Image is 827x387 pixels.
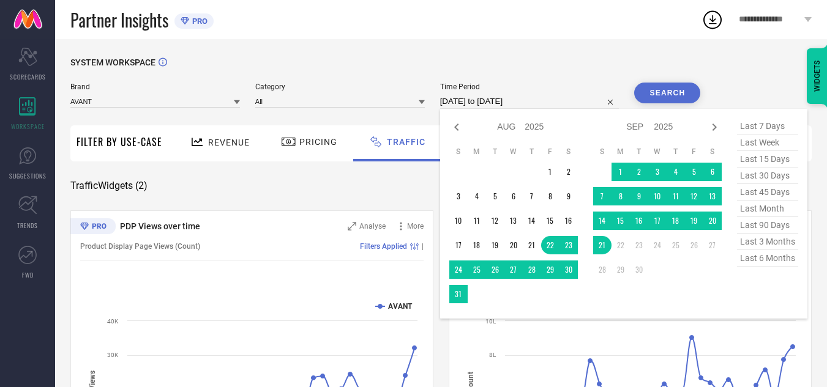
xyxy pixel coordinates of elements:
td: Sat Sep 06 2025 [703,163,722,181]
td: Wed Aug 13 2025 [504,212,523,230]
span: last 45 days [737,184,798,201]
span: SUGGESTIONS [9,171,47,180]
th: Saturday [703,147,722,157]
span: last 6 months [737,250,798,267]
td: Mon Sep 08 2025 [612,187,630,205]
text: 40K [107,318,119,325]
td: Fri Aug 15 2025 [541,212,559,230]
span: Product Display Page Views (Count) [80,242,200,251]
span: last 30 days [737,168,798,184]
td: Wed Aug 27 2025 [504,260,523,279]
span: | [422,242,424,251]
td: Fri Aug 29 2025 [541,260,559,279]
th: Wednesday [648,147,667,157]
td: Thu Sep 25 2025 [667,236,685,254]
td: Fri Aug 08 2025 [541,187,559,205]
td: Wed Sep 10 2025 [648,187,667,205]
div: Premium [70,218,116,237]
td: Thu Sep 04 2025 [667,163,685,181]
th: Tuesday [486,147,504,157]
td: Sun Aug 17 2025 [449,236,468,254]
td: Mon Sep 22 2025 [612,236,630,254]
td: Tue Sep 23 2025 [630,236,648,254]
text: 30K [107,352,119,358]
td: Tue Aug 26 2025 [486,260,504,279]
td: Mon Aug 11 2025 [468,212,486,230]
td: Sun Sep 21 2025 [593,236,612,254]
td: Tue Sep 16 2025 [630,212,648,230]
div: Next month [707,120,722,135]
td: Sat Aug 30 2025 [559,260,578,279]
td: Sun Sep 14 2025 [593,212,612,230]
span: Filters Applied [360,242,407,251]
th: Friday [541,147,559,157]
td: Fri Aug 01 2025 [541,163,559,181]
td: Fri Sep 12 2025 [685,187,703,205]
td: Sat Aug 09 2025 [559,187,578,205]
text: 10L [485,318,496,325]
td: Mon Aug 25 2025 [468,260,486,279]
td: Fri Sep 05 2025 [685,163,703,181]
td: Fri Sep 19 2025 [685,212,703,230]
td: Thu Aug 07 2025 [523,187,541,205]
td: Wed Aug 20 2025 [504,236,523,254]
span: SCORECARDS [10,72,46,81]
span: last 15 days [737,151,798,168]
span: Traffic [387,137,425,147]
span: last month [737,201,798,217]
div: Open download list [702,9,724,31]
td: Mon Sep 01 2025 [612,163,630,181]
span: PDP Views over time [120,221,200,231]
td: Sun Aug 10 2025 [449,212,468,230]
div: Previous month [449,120,464,135]
th: Wednesday [504,147,523,157]
td: Sat Aug 23 2025 [559,236,578,254]
td: Tue Aug 05 2025 [486,187,504,205]
td: Sat Aug 16 2025 [559,212,578,230]
td: Sat Sep 13 2025 [703,187,722,205]
span: Revenue [208,138,250,147]
th: Thursday [667,147,685,157]
td: Tue Aug 12 2025 [486,212,504,230]
th: Monday [612,147,630,157]
td: Tue Aug 19 2025 [486,236,504,254]
td: Thu Sep 18 2025 [667,212,685,230]
span: Category [255,83,425,91]
td: Sun Aug 24 2025 [449,260,468,279]
td: Tue Sep 02 2025 [630,163,648,181]
td: Sat Sep 27 2025 [703,236,722,254]
span: More [407,222,424,230]
span: Analyse [359,222,386,230]
span: PRO [189,17,208,26]
input: Select time period [440,94,619,109]
th: Monday [468,147,486,157]
span: TRENDS [17,221,38,230]
text: 8L [489,352,496,358]
th: Saturday [559,147,578,157]
td: Thu Aug 28 2025 [523,260,541,279]
span: Filter By Use-Case [77,135,162,149]
td: Thu Aug 14 2025 [523,212,541,230]
th: Tuesday [630,147,648,157]
td: Wed Aug 06 2025 [504,187,523,205]
span: Brand [70,83,240,91]
span: last 90 days [737,217,798,234]
td: Thu Sep 11 2025 [667,187,685,205]
text: AVANT [388,302,413,311]
button: Search [634,83,700,103]
td: Sat Aug 02 2025 [559,163,578,181]
span: FWD [22,270,34,279]
td: Mon Sep 29 2025 [612,260,630,279]
svg: Zoom [348,222,356,230]
span: last 3 months [737,234,798,250]
td: Wed Sep 17 2025 [648,212,667,230]
td: Tue Sep 30 2025 [630,260,648,279]
td: Sat Sep 20 2025 [703,212,722,230]
td: Mon Aug 04 2025 [468,187,486,205]
td: Mon Sep 15 2025 [612,212,630,230]
td: Mon Aug 18 2025 [468,236,486,254]
span: WORKSPACE [11,122,45,131]
th: Sunday [593,147,612,157]
td: Sun Sep 07 2025 [593,187,612,205]
th: Friday [685,147,703,157]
